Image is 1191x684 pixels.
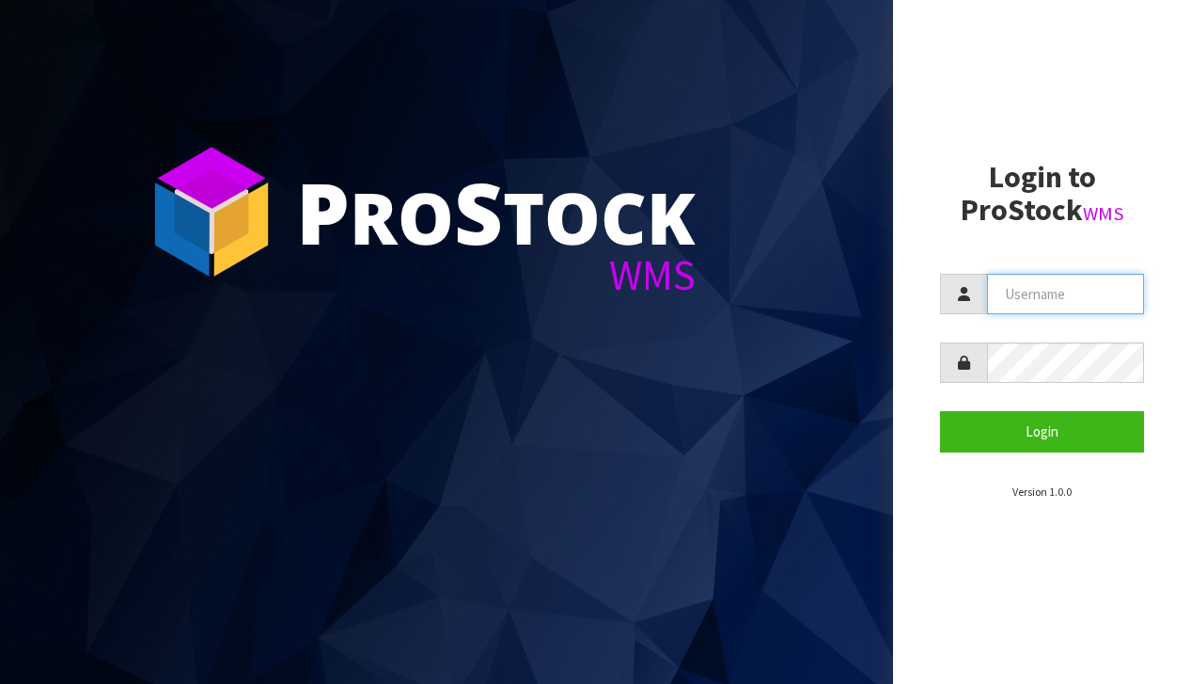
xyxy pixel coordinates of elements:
small: WMS [1083,201,1124,226]
span: P [296,154,350,269]
button: Login [940,411,1144,452]
small: Version 1.0.0 [1012,485,1072,499]
h2: Login to ProStock [940,161,1144,227]
input: Username [987,274,1144,314]
div: WMS [296,254,696,296]
img: ProStock Cube [141,141,282,282]
span: S [454,154,503,269]
div: ro tock [296,169,696,254]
